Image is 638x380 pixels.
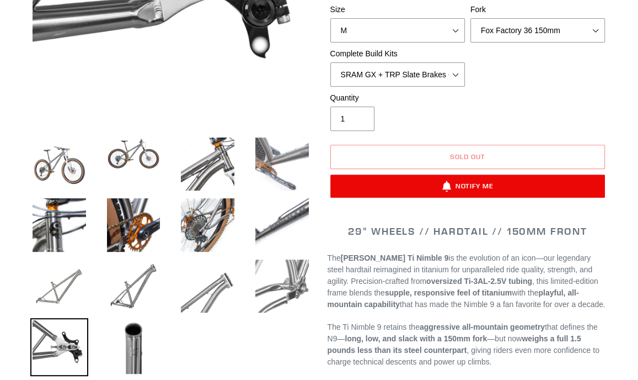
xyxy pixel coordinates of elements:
img: Load image into Gallery viewer, TI NIMBLE 9 [105,135,163,172]
img: Load image into Gallery viewer, TI NIMBLE 9 [30,196,88,254]
img: Load image into Gallery viewer, TI NIMBLE 9 [30,257,88,315]
img: Load image into Gallery viewer, TI NIMBLE 9 [179,196,237,254]
img: Load image into Gallery viewer, TI NIMBLE 9 [30,135,88,193]
strong: oversized Ti-3AL-2.5V tubing [426,277,532,286]
img: Load image into Gallery viewer, TI NIMBLE 9 [105,196,163,254]
img: Load image into Gallery viewer, TI NIMBLE 9 [179,257,237,315]
span: 29" WHEELS // HARDTAIL // 150MM FRONT [348,225,587,237]
strong: weighs a full 1.5 pounds less than its steel counterpart [328,334,581,355]
strong: supple, responsive feel of titanium [385,288,512,297]
img: Load image into Gallery viewer, TI NIMBLE 9 [253,257,311,315]
label: Fork [470,4,605,15]
button: Sold out [330,145,605,169]
img: Load image into Gallery viewer, TI NIMBLE 9 [105,257,163,315]
label: Complete Build Kits [330,48,465,60]
span: Sold out [450,152,485,161]
strong: [PERSON_NAME] Ti Nimble 9 [341,254,449,262]
p: The is the evolution of an icon—our legendary steel hardtail reimagined in titanium for unparalle... [328,252,608,310]
img: Load image into Gallery viewer, TI NIMBLE 9 [105,318,163,376]
button: Notify Me [330,175,605,198]
strong: aggressive all-mountain geometry [420,323,545,331]
img: Load image into Gallery viewer, TI NIMBLE 9 [253,196,311,254]
label: Quantity [330,92,465,104]
img: Load image into Gallery viewer, TI NIMBLE 9 [179,135,237,193]
label: Size [330,4,465,15]
p: The Ti Nimble 9 retains the that defines the N9— —but now , giving riders even more confidence to... [328,321,608,368]
img: Load image into Gallery viewer, TI NIMBLE 9 [253,135,311,193]
img: Load image into Gallery viewer, TI NIMBLE 9 [30,318,88,376]
strong: long, low, and slack with a 150mm fork [345,334,487,343]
